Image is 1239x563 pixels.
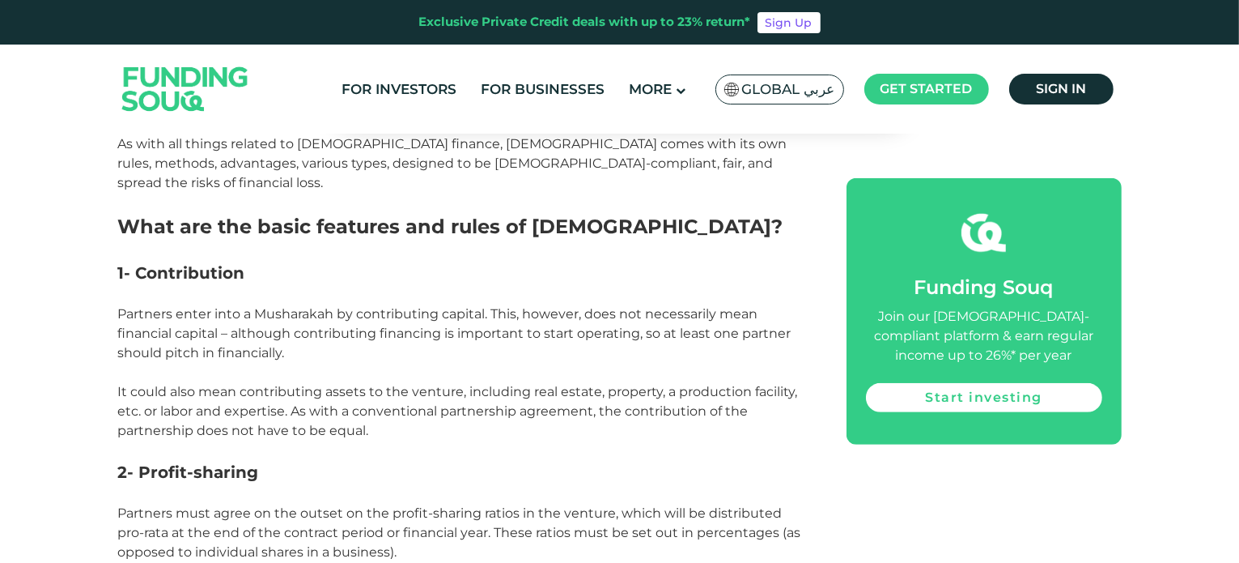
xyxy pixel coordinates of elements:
img: Logo [106,48,265,130]
span: It could also mean contributing assets to the venture, including real estate, property, a product... [118,384,798,438]
img: fsicon [961,211,1006,255]
div: Join our [DEMOGRAPHIC_DATA]-compliant platform & earn regular income up to 26%* per year [866,307,1102,365]
span: Global عربي [742,80,835,99]
a: Sign Up [757,12,821,33]
a: For Investors [337,76,460,103]
span: 2- Profit-sharing [118,463,259,482]
span: Sign in [1036,81,1086,96]
span: Partners must agree on the outset on the profit-sharing ratios in the venture, which will be dist... [118,505,801,560]
a: For Businesses [477,76,609,103]
img: SA Flag [724,83,739,96]
span: As with all things related to [DEMOGRAPHIC_DATA] finance, [DEMOGRAPHIC_DATA] comes with its own r... [118,136,787,190]
a: Sign in [1009,74,1114,104]
span: Get started [880,81,973,96]
a: Start investing [866,383,1102,412]
span: 1- Contribution [118,263,245,283]
div: Exclusive Private Credit deals with up to 23% return* [419,13,751,32]
span: Partners enter into a Musharakah by contributing capital. This, however, does not necessarily mea... [118,306,791,360]
span: What are the basic features and rules of [DEMOGRAPHIC_DATA]? [118,215,783,238]
span: More [629,81,672,97]
span: Funding Souq [914,275,1054,299]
